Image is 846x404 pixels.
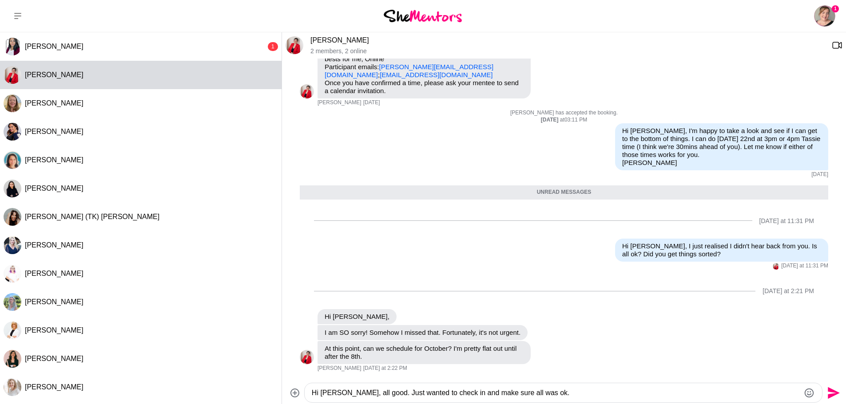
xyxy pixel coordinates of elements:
p: 2 members , 2 online [310,47,825,55]
img: K [300,84,314,98]
img: R [4,123,21,141]
p: Once you have confirmed a time, please ask your mentee to send a calendar invitation. [325,79,524,95]
span: [PERSON_NAME] [318,365,361,372]
time: 2025-09-24T13:31:46.232Z [781,263,828,270]
span: [PERSON_NAME] [25,43,83,50]
span: [PERSON_NAME] [25,128,83,135]
div: Kat Millar [4,322,21,339]
p: Hi [PERSON_NAME], I just realised I didn't hear back from you. Is all ok? Did you get things sorted? [622,242,821,258]
a: Ruth Slade1 [814,5,835,27]
p: At this point, can we schedule for October? I'm pretty flat out until after the 8th. [325,345,524,361]
textarea: Type your message [312,388,800,398]
img: D [4,378,21,396]
img: C [4,293,21,311]
button: Emoji picker [804,388,814,398]
div: Kat Milner [300,350,314,364]
img: T [4,94,21,112]
div: 1 [268,42,278,51]
img: M [4,350,21,368]
span: [PERSON_NAME] [25,71,83,78]
div: Richa Joshi [4,123,21,141]
span: 1 [832,5,839,12]
div: Lorraine Hamilton [4,265,21,282]
time: 2025-09-14T23:58:39.807Z [363,99,380,106]
div: Deborah Daly [4,378,21,396]
span: [PERSON_NAME] [25,326,83,334]
div: Kat Milner [286,36,303,54]
span: [PERSON_NAME] [318,99,361,106]
div: [DATE] at 2:21 PM [763,287,814,295]
div: [DATE] at 11:31 PM [759,217,814,225]
div: Kat Milner [300,84,314,98]
p: [PERSON_NAME] has accepted the booking. [300,110,828,117]
img: She Mentors Logo [384,10,462,22]
div: Tammy McCann [4,94,21,112]
img: K [300,350,314,364]
div: Mariana Queiroz [4,350,21,368]
span: [PERSON_NAME] (TK) [PERSON_NAME] [25,213,159,220]
span: [PERSON_NAME] [25,383,83,391]
p: Hi [PERSON_NAME], [325,313,389,321]
span: [PERSON_NAME] [25,99,83,107]
p: I am SO sorry! Somehow I missed that. Fortunately, it's not urgent. [325,329,520,337]
span: [PERSON_NAME] [25,355,83,362]
div: Unread messages [300,185,828,200]
img: K [4,180,21,197]
div: Kercia Souza [4,38,21,55]
img: L [4,265,21,282]
span: [PERSON_NAME] [25,298,83,306]
span: [PERSON_NAME] [25,156,83,164]
div: Taliah-Kate (TK) Byron [4,208,21,226]
div: Kat Milner [4,66,21,84]
div: Kat Milner [773,263,779,270]
img: L [4,151,21,169]
div: at 03:11 PM [300,117,828,124]
button: Send [822,383,842,403]
p: Hi [PERSON_NAME], I'm happy to take a look and see if I can get to the bottom of things. I can do... [622,127,821,167]
time: 2025-09-15T05:13:07.641Z [811,171,828,178]
img: K [4,322,21,339]
img: K [773,263,779,270]
a: [PERSON_NAME][EMAIL_ADDRESS][DOMAIN_NAME] [325,63,493,78]
div: Athena Daniels [4,236,21,254]
img: K [4,66,21,84]
span: [PERSON_NAME] [25,184,83,192]
img: T [4,208,21,226]
span: [PERSON_NAME] [25,270,83,277]
img: A [4,236,21,254]
img: K [4,38,21,55]
a: [EMAIL_ADDRESS][DOMAIN_NAME] [380,71,493,78]
div: Claudia Hofmaier [4,293,21,311]
div: Kanak Kiran [4,180,21,197]
img: Ruth Slade [814,5,835,27]
time: 2025-09-26T04:22:26.630Z [363,365,407,372]
img: K [286,36,303,54]
a: [PERSON_NAME] [310,36,369,44]
div: Lily Rudolph [4,151,21,169]
strong: [DATE] [541,117,560,123]
span: [PERSON_NAME] [25,241,83,249]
